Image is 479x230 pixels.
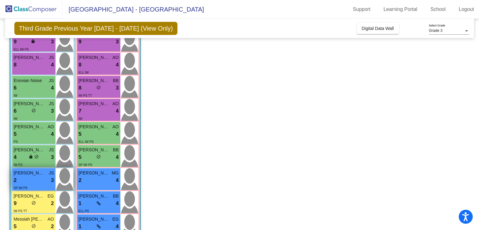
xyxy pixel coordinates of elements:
span: ELL IW [79,71,89,74]
span: [PERSON_NAME] [PERSON_NAME] [14,54,45,61]
span: 4 [116,107,119,115]
span: AO [47,124,54,130]
span: 5 [79,130,81,138]
span: SP IW PS [14,186,27,190]
span: 9 [79,38,81,46]
span: AO [112,54,119,61]
span: ELL IW PS [79,140,94,144]
span: [PERSON_NAME] [79,216,110,223]
button: Digital Data Wall [357,23,399,34]
span: Grade 3 [429,28,442,33]
span: IW PS TT [14,209,27,213]
span: SP IW PS [79,163,92,167]
span: [PERSON_NAME] [79,100,110,107]
span: 5 [14,130,17,138]
span: do_not_disturb_alt [31,224,36,228]
span: JS [49,100,54,107]
span: [PERSON_NAME] [14,193,45,199]
span: 2 [79,176,81,184]
span: 8 [79,61,81,69]
span: 3 [116,38,119,46]
span: lock [29,154,33,159]
span: 7 [79,107,81,115]
a: School [425,4,451,14]
span: 3 [51,107,54,115]
span: [PERSON_NAME] [79,170,110,176]
span: BB [113,193,119,199]
span: 1 [79,199,81,208]
span: do_not_disturb_alt [31,201,36,205]
span: IW PS TT [79,94,92,97]
span: 8 [14,61,17,69]
span: 4 [14,153,17,161]
span: BB [113,77,119,84]
span: EG [47,193,54,199]
span: ELL PS [79,209,89,213]
span: 6 [14,107,17,115]
span: [GEOGRAPHIC_DATA] - [GEOGRAPHIC_DATA] [62,4,204,14]
span: Enovian Noise [14,77,45,84]
span: EG [112,216,119,223]
span: [PERSON_NAME] [79,77,110,84]
span: 8 [79,84,81,92]
span: 9 [14,38,17,46]
span: do_not_disturb_alt [31,108,36,113]
span: IW PS [14,163,22,167]
span: 3 [116,84,119,92]
span: [PERSON_NAME] [14,100,45,107]
span: [PERSON_NAME] [PERSON_NAME] [79,54,110,61]
span: BB [113,147,119,153]
span: Digital Data Wall [362,26,394,31]
span: 3 [51,38,54,46]
span: lock [31,39,35,43]
span: JS [49,54,54,61]
span: 2 [14,176,17,184]
span: Third Grade Previous Year [DATE] - [DATE] (View Only) [14,22,178,35]
span: 3 [51,153,54,161]
span: PS [14,140,18,144]
span: do_not_disturb_alt [34,154,39,159]
span: 4 [116,176,119,184]
span: IW [79,117,82,120]
a: Learning Portal [379,4,423,14]
span: [PERSON_NAME] [79,124,110,130]
span: do_not_disturb_alt [96,154,101,159]
span: 4 [51,84,54,92]
span: 4 [116,61,119,69]
span: 2 [51,199,54,208]
span: 4 [51,130,54,138]
span: JS [49,147,54,153]
span: [PERSON_NAME] [79,147,110,153]
span: AO [47,216,54,223]
span: AO [112,100,119,107]
span: 3 [51,176,54,184]
span: [PERSON_NAME] [14,170,45,176]
span: 4 [51,61,54,69]
span: Messiah [PERSON_NAME] [14,216,45,223]
span: IW [14,94,17,97]
span: JS [49,77,54,84]
a: Support [348,4,375,14]
a: Logout [454,4,479,14]
span: [PERSON_NAME] [14,147,45,153]
span: ELL IW PS [14,48,29,51]
span: IW [14,117,17,120]
span: do_not_disturb_alt [96,85,101,90]
span: 6 [14,84,17,92]
span: 9 [14,199,17,208]
span: 4 [116,199,119,208]
span: 4 [116,153,119,161]
span: 5 [79,153,81,161]
span: [PERSON_NAME] [79,193,110,199]
span: [PERSON_NAME] [14,124,45,130]
span: 4 [116,130,119,138]
span: MG [112,170,119,176]
span: JS [49,170,54,176]
span: AO [112,124,119,130]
